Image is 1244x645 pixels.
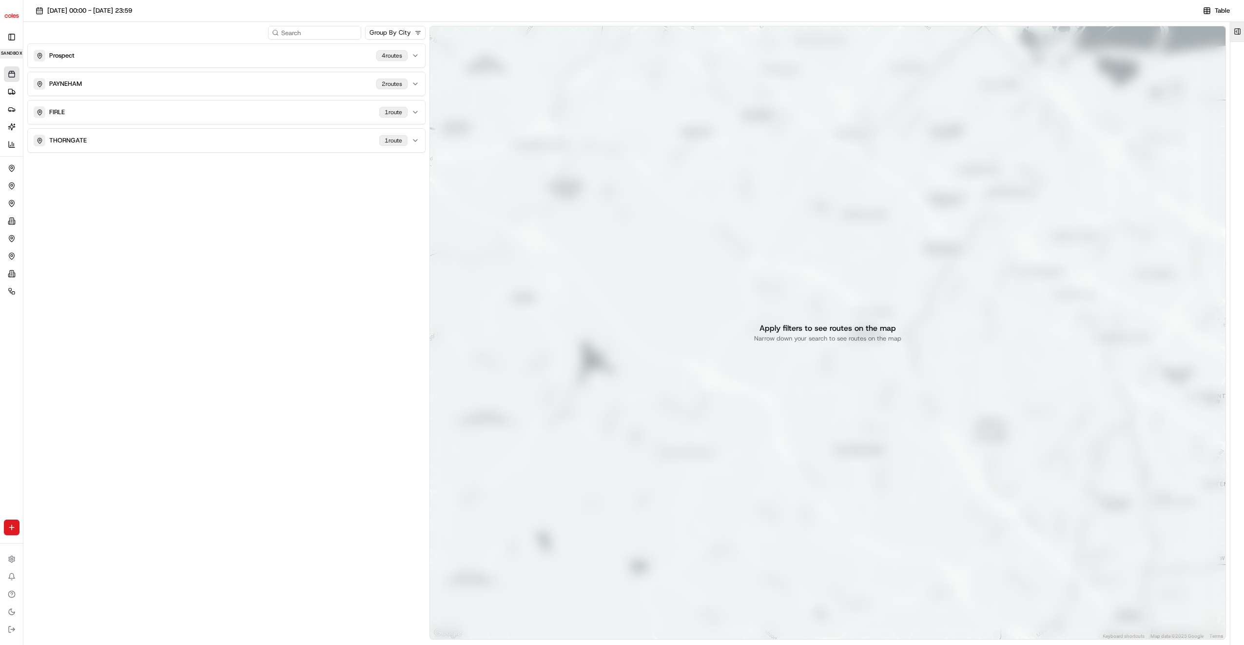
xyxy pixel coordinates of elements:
[10,9,29,29] img: Nash
[31,4,136,18] button: [DATE] 00:00 - [DATE] 23:59
[1215,6,1230,15] span: Table
[376,79,408,89] div: 2 route s
[4,4,19,27] button: Coles SIT
[10,142,18,150] div: 📗
[10,93,27,110] img: 1736555255976-a54dd68f-1ca7-489b-9aae-adbdc363a1c4
[69,164,118,172] a: Powered byPylon
[47,6,132,15] span: [DATE] 00:00 - [DATE] 23:59
[268,26,361,40] input: Search
[6,137,78,155] a: 📗Knowledge Base
[369,28,411,37] span: Group By City
[28,72,425,96] button: PAYNEHAM2routes
[49,108,65,117] p: FIRLE
[4,8,19,23] img: Coles SIT
[376,50,408,61] div: 4 route s
[78,137,160,155] a: 💻API Documentation
[33,93,160,102] div: Start new chat
[28,44,425,67] button: Prospect4routes
[10,39,177,54] p: Welcome 👋
[33,102,123,110] div: We're available if you need us!
[28,129,425,152] button: THORNGATE1route
[28,101,425,124] button: FIRLE1route
[1197,5,1236,17] button: Table
[759,322,896,334] p: Apply filters to see routes on the map
[379,107,408,118] div: 1 route
[49,51,75,60] p: Prospect
[49,136,87,145] p: THORNGATE
[25,62,161,73] input: Clear
[97,165,118,172] span: Pylon
[754,334,901,343] p: Narrow down your search to see routes on the map
[92,141,156,151] span: API Documentation
[49,80,82,88] p: PAYNEHAM
[19,141,75,151] span: Knowledge Base
[82,142,90,150] div: 💻
[379,135,408,146] div: 1 route
[166,96,177,107] button: Start new chat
